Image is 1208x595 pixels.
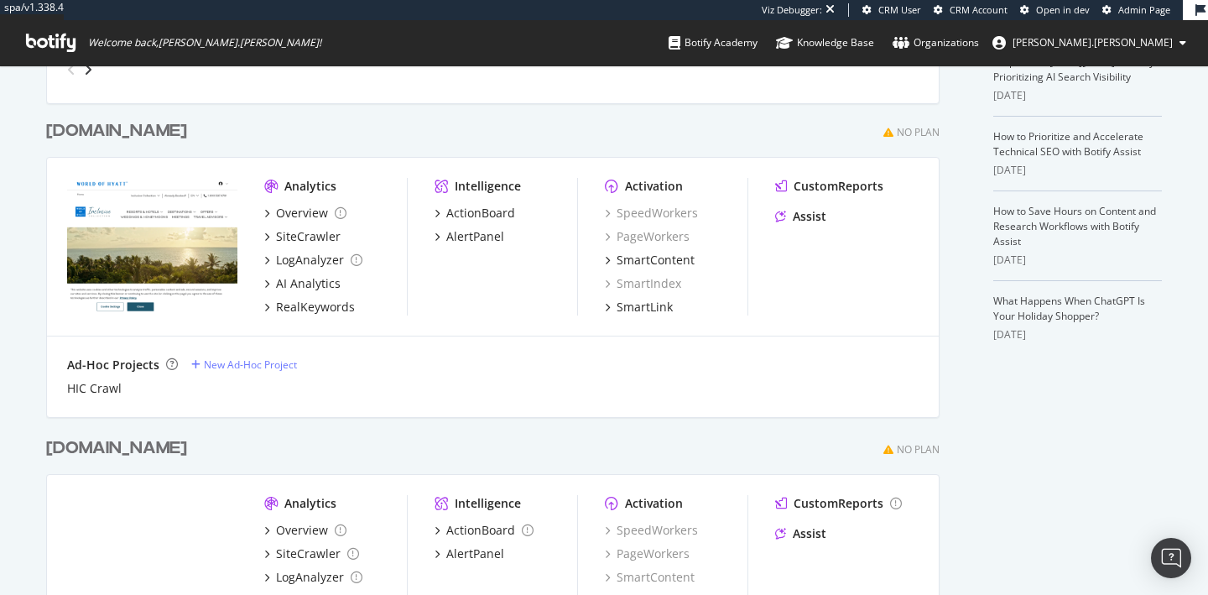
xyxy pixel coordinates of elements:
a: SiteCrawler [264,545,359,562]
div: Assist [793,208,826,225]
a: Botify Academy [669,20,758,65]
div: angle-left [60,56,82,83]
a: HIC Crawl [67,380,122,397]
a: How to Save Hours on Content and Research Workflows with Botify Assist [993,204,1156,248]
a: [DOMAIN_NAME] [46,119,194,144]
div: LogAnalyzer [276,252,344,269]
a: PageWorkers [605,545,690,562]
a: Assist [775,525,826,542]
a: CRM Account [934,3,1008,17]
a: CRM User [862,3,921,17]
a: ActionBoard [435,522,534,539]
a: LogAnalyzer [264,252,362,269]
div: AlertPanel [446,545,504,562]
a: What Happens When ChatGPT Is Your Holiday Shopper? [993,294,1145,323]
a: Prepare for [DATE][DATE] 2025 by Prioritizing AI Search Visibility [993,55,1154,84]
a: LogAnalyzer [264,569,362,586]
a: ActionBoard [435,205,515,222]
div: Open Intercom Messenger [1151,538,1191,578]
div: CustomReports [794,495,883,512]
div: Activation [625,495,683,512]
div: [DATE] [993,163,1162,178]
a: SpeedWorkers [605,522,698,539]
a: [DOMAIN_NAME] [46,436,194,461]
a: SmartContent [605,569,695,586]
a: Organizations [893,20,979,65]
div: Intelligence [455,178,521,195]
div: AlertPanel [446,228,504,245]
div: ActionBoard [446,522,515,539]
div: Overview [276,522,328,539]
span: Admin Page [1118,3,1170,16]
a: New Ad-Hoc Project [191,358,297,372]
div: SmartLink [617,299,673,316]
div: SiteCrawler [276,228,341,245]
div: SiteCrawler [276,545,341,562]
div: Analytics [284,178,336,195]
div: CustomReports [794,178,883,195]
button: [PERSON_NAME].[PERSON_NAME] [979,29,1200,56]
div: Assist [793,525,826,542]
img: hyattinclusivecollection.com [67,178,237,314]
a: Overview [264,205,346,222]
a: How to Prioritize and Accelerate Technical SEO with Botify Assist [993,129,1143,159]
div: [DATE] [993,88,1162,103]
div: AI Analytics [276,275,341,292]
a: Assist [775,208,826,225]
div: ActionBoard [446,205,515,222]
a: AlertPanel [435,228,504,245]
a: SpeedWorkers [605,205,698,222]
div: LogAnalyzer [276,569,344,586]
div: Knowledge Base [776,34,874,51]
div: Viz Debugger: [762,3,822,17]
div: Organizations [893,34,979,51]
div: Intelligence [455,495,521,512]
span: Open in dev [1036,3,1090,16]
div: Analytics [284,495,336,512]
div: No Plan [897,125,940,139]
a: RealKeywords [264,299,355,316]
div: RealKeywords [276,299,355,316]
span: robert.salerno [1013,35,1173,50]
div: Ad-Hoc Projects [67,357,159,373]
a: SiteCrawler [264,228,341,245]
div: angle-right [82,61,94,78]
div: Botify Academy [669,34,758,51]
span: CRM Account [950,3,1008,16]
div: No Plan [897,442,940,457]
a: SmartLink [605,299,673,316]
a: Open in dev [1020,3,1090,17]
div: Overview [276,205,328,222]
a: PageWorkers [605,228,690,245]
div: New Ad-Hoc Project [204,358,297,372]
div: [DOMAIN_NAME] [46,119,187,144]
span: CRM User [878,3,921,16]
a: AlertPanel [435,545,504,562]
div: SmartContent [617,252,695,269]
a: Overview [264,522,346,539]
a: CustomReports [775,495,902,512]
a: SmartIndex [605,275,681,292]
a: AI Analytics [264,275,341,292]
div: Activation [625,178,683,195]
a: Knowledge Base [776,20,874,65]
span: Welcome back, [PERSON_NAME].[PERSON_NAME] ! [88,36,321,50]
div: [DOMAIN_NAME] [46,436,187,461]
div: [DATE] [993,253,1162,268]
a: Admin Page [1102,3,1170,17]
a: CustomReports [775,178,883,195]
a: SmartContent [605,252,695,269]
div: [DATE] [993,327,1162,342]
